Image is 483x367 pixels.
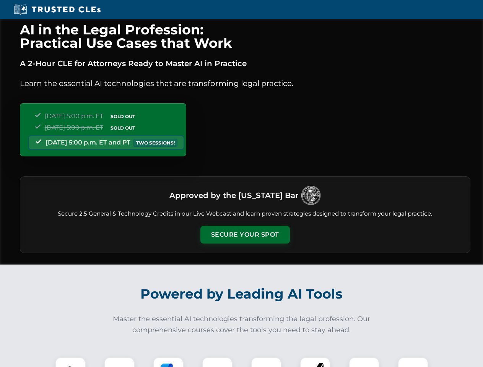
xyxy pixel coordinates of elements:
img: Trusted CLEs [11,4,103,15]
img: Logo [301,186,320,205]
p: Secure 2.5 General & Technology Credits in our Live Webcast and learn proven strategies designed ... [29,209,461,218]
p: Master the essential AI technologies transforming the legal profession. Our comprehensive courses... [108,313,376,336]
p: A 2-Hour CLE for Attorneys Ready to Master AI in Practice [20,57,470,70]
h3: Approved by the [US_STATE] Bar [169,188,298,202]
span: SOLD OUT [108,124,138,132]
h1: AI in the Legal Profession: Practical Use Cases that Work [20,23,470,50]
h2: Powered by Leading AI Tools [30,281,454,307]
p: Learn the essential AI technologies that are transforming legal practice. [20,77,470,89]
button: Secure Your Spot [200,226,290,244]
span: SOLD OUT [108,112,138,120]
span: [DATE] 5:00 p.m. ET [45,124,103,131]
span: [DATE] 5:00 p.m. ET [45,112,103,120]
